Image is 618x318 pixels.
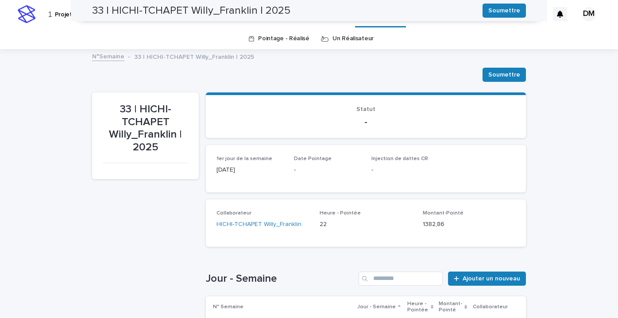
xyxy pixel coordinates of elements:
[18,5,35,23] img: stacker-logo-s-only.png
[364,118,367,126] font: -
[357,304,396,310] font: Jour - Semaine
[423,221,444,227] font: 1382,86
[258,28,309,49] a: Pointage - Réalisé
[473,304,508,310] font: Collaborateur
[294,167,296,173] font: -
[359,272,443,286] input: Recherche
[356,106,375,112] font: Statut
[109,104,185,153] font: 33 | HICHI-TCHAPET Willy_Franklin | 2025
[423,211,463,216] font: Montant-Pointé
[483,68,526,82] button: Soumettre
[583,10,595,18] font: DM
[448,272,526,286] a: Ajouter un nouveau
[216,167,235,173] font: [DATE]
[371,167,373,173] font: -
[320,211,361,216] font: Heure - Pointée
[216,220,301,229] a: HICHI-TCHAPET Willy_Franklin
[320,221,327,227] font: 22
[463,276,520,282] font: Ajouter un nouveau
[488,72,520,78] font: Soumettre
[213,304,243,310] font: N° Semaine
[407,301,428,313] font: Heure - Pointée
[371,156,428,161] font: Injection de dattes CR
[332,35,374,42] font: Un Réalisateur
[258,35,309,42] font: Pointage - Réalisé
[92,51,124,61] a: N°Semaine
[206,273,277,284] font: Jour - Semaine
[92,54,124,60] font: N°Semaine
[216,211,251,216] font: Collaborateur
[294,156,332,161] font: Date Pointage
[439,301,462,313] font: Montant-Pointé
[332,28,374,49] a: Un Réalisateur
[216,221,301,227] font: HICHI-TCHAPET Willy_Franklin
[134,54,254,60] font: 33 | HICHI-TCHAPET Willy_Franklin | 2025
[216,156,272,161] font: 1er jour de la semaine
